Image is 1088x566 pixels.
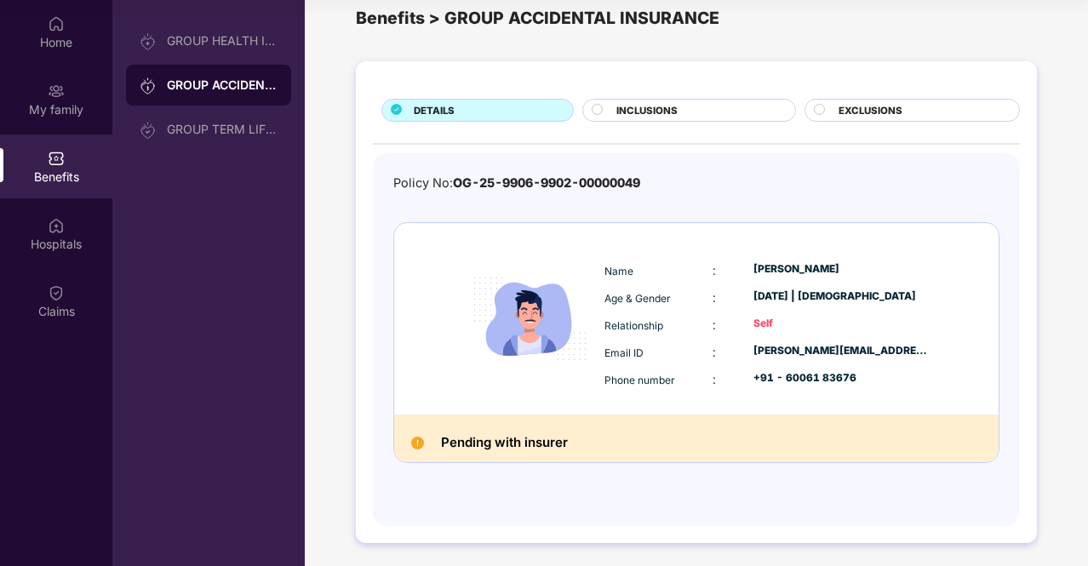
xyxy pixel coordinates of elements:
[48,150,65,167] img: svg+xml;base64,PHN2ZyBpZD0iQmVuZWZpdHMiIHhtbG5zPSJodHRwOi8vd3d3LnczLm9yZy8yMDAwL3N2ZyIgd2lkdGg9Ij...
[753,316,929,332] div: Self
[140,122,157,139] img: svg+xml;base64,PHN2ZyB3aWR0aD0iMjAiIGhlaWdodD0iMjAiIHZpZXdCb3g9IjAgMCAyMCAyMCIgZmlsbD0ibm9uZSIgeG...
[604,319,663,332] span: Relationship
[167,123,278,136] div: GROUP TERM LIFE INSURANCE
[48,83,65,100] img: svg+xml;base64,PHN2ZyB3aWR0aD0iMjAiIGhlaWdodD0iMjAiIHZpZXdCb3g9IjAgMCAyMCAyMCIgZmlsbD0ibm9uZSIgeG...
[167,34,278,48] div: GROUP HEALTH INSURANCE
[393,174,640,193] div: Policy No:
[48,15,65,32] img: svg+xml;base64,PHN2ZyBpZD0iSG9tZSIgeG1sbnM9Imh0dHA6Ly93d3cudzMub3JnLzIwMDAvc3ZnIiB3aWR0aD0iMjAiIG...
[713,290,716,305] span: :
[140,77,157,94] img: svg+xml;base64,PHN2ZyB3aWR0aD0iMjAiIGhlaWdodD0iMjAiIHZpZXdCb3g9IjAgMCAyMCAyMCIgZmlsbD0ibm9uZSIgeG...
[713,263,716,277] span: :
[753,370,929,386] div: +91 - 60061 83676
[411,437,424,449] img: Pending
[713,345,716,359] span: :
[48,217,65,234] img: svg+xml;base64,PHN2ZyBpZD0iSG9zcGl0YWxzIiB4bWxucz0iaHR0cDovL3d3dy53My5vcmcvMjAwMC9zdmciIHdpZHRoPS...
[453,175,640,190] span: OG-25-9906-9902-00000049
[604,374,675,386] span: Phone number
[713,317,716,332] span: :
[604,292,671,305] span: Age & Gender
[753,343,929,359] div: [PERSON_NAME][EMAIL_ADDRESS][PERSON_NAME][DOMAIN_NAME]
[414,103,455,118] span: DETAILS
[140,33,157,50] img: svg+xml;base64,PHN2ZyB3aWR0aD0iMjAiIGhlaWdodD0iMjAiIHZpZXdCb3g9IjAgMCAyMCAyMCIgZmlsbD0ibm9uZSIgeG...
[460,249,600,389] img: icon
[839,103,902,118] span: EXCLUSIONS
[604,265,633,277] span: Name
[753,289,929,305] div: [DATE] | [DEMOGRAPHIC_DATA]
[48,284,65,301] img: svg+xml;base64,PHN2ZyBpZD0iQ2xhaW0iIHhtbG5zPSJodHRwOi8vd3d3LnczLm9yZy8yMDAwL3N2ZyIgd2lkdGg9IjIwIi...
[604,346,644,359] span: Email ID
[713,372,716,386] span: :
[616,103,678,118] span: INCLUSIONS
[356,5,1037,31] div: Benefits > GROUP ACCIDENTAL INSURANCE
[167,77,278,94] div: GROUP ACCIDENTAL INSURANCE
[753,261,929,277] div: [PERSON_NAME]
[441,432,568,454] h2: Pending with insurer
